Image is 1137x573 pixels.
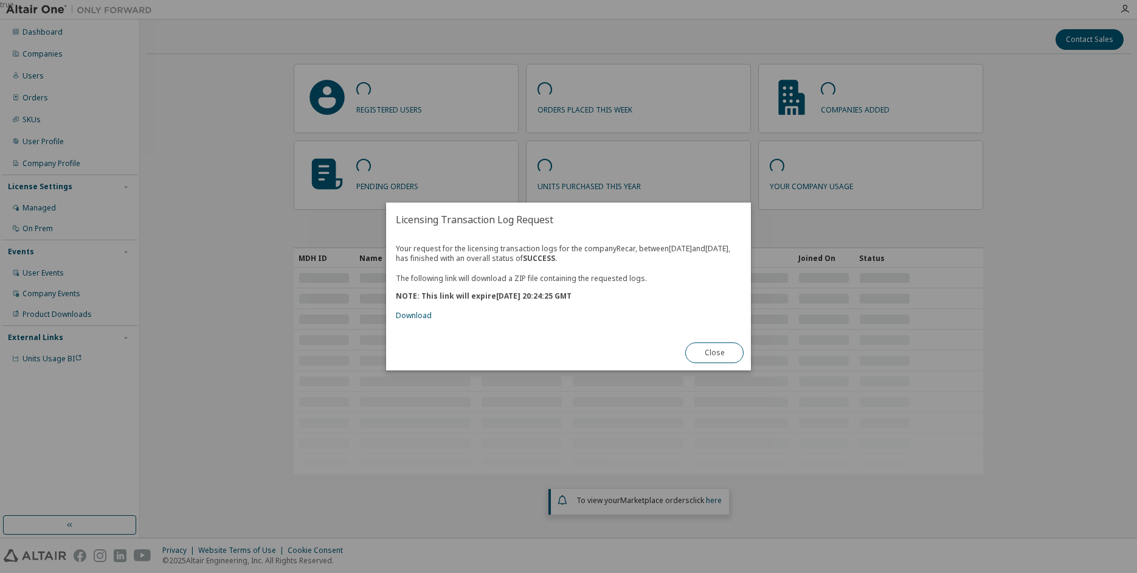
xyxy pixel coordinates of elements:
[386,203,751,237] h2: Licensing Transaction Log Request
[396,273,741,283] p: The following link will download a ZIP file containing the requested logs.
[396,291,572,301] b: NOTE: This link will expire [DATE] 20:24:25 GMT
[396,244,741,320] div: Your request for the licensing transaction logs for the company Recar , between [DATE] and [DATE]...
[685,342,744,363] button: Close
[396,310,432,321] a: Download
[523,253,555,263] b: SUCCESS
